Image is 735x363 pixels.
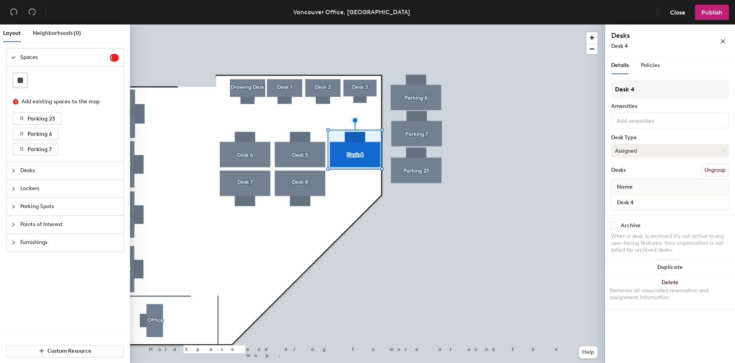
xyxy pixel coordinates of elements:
[11,168,16,173] span: collapsed
[613,197,727,208] input: Unnamed desk
[10,8,18,16] span: undo
[611,43,628,49] span: Desk 4
[611,135,729,141] div: Desk Type
[21,98,112,106] div: Add existing spaces to the map
[670,9,685,16] span: Close
[615,116,684,125] input: Add amenities
[28,116,55,122] span: Parking 23
[110,55,119,60] span: 3
[611,144,729,158] button: Assigned
[611,233,729,254] div: When a desk is archived it's not active in any user-facing features. Your organization is not bil...
[701,9,722,16] span: Publish
[20,198,119,215] span: Parking Spots
[20,49,110,66] span: Spaces
[293,7,410,17] div: Vancouver Office, [GEOGRAPHIC_DATA]
[110,54,119,62] sup: 3
[720,39,725,44] span: close
[20,216,119,233] span: Points of Interest
[579,346,597,358] button: Help
[20,180,119,197] span: Lockers
[701,164,729,177] button: Ungroup
[641,62,660,68] span: Policies
[28,146,52,153] span: Parking 7
[6,345,124,357] button: Custom Resource
[20,234,119,251] span: Furnishings
[13,143,58,155] button: Parking 7
[605,275,735,309] button: DeleteRemoves all associated reservation and assignment information
[605,260,735,275] button: Duplicate
[13,99,18,104] span: close-circle
[3,30,21,36] span: Layout
[11,222,16,227] span: collapsed
[20,162,119,179] span: Desks
[28,131,52,137] span: Parking 6
[613,180,636,194] span: Name
[24,5,40,20] button: Redo (⌘ + ⇧ + Z)
[47,348,91,354] span: Custom Resource
[664,5,692,20] button: Close
[611,62,629,68] span: Details
[11,240,16,245] span: collapsed
[610,287,730,301] div: Removes all associated reservation and assignment information
[611,31,695,41] h4: Desks
[11,55,16,60] span: expanded
[13,128,58,140] button: Parking 6
[695,5,729,20] button: Publish
[611,167,626,173] div: Desks
[33,30,81,36] span: Neighborhoods (0)
[11,204,16,209] span: collapsed
[621,223,641,229] div: Archive
[13,112,62,125] button: Parking 23
[6,5,21,20] button: Undo (⌘ + Z)
[611,103,729,109] div: Amenities
[11,186,16,191] span: collapsed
